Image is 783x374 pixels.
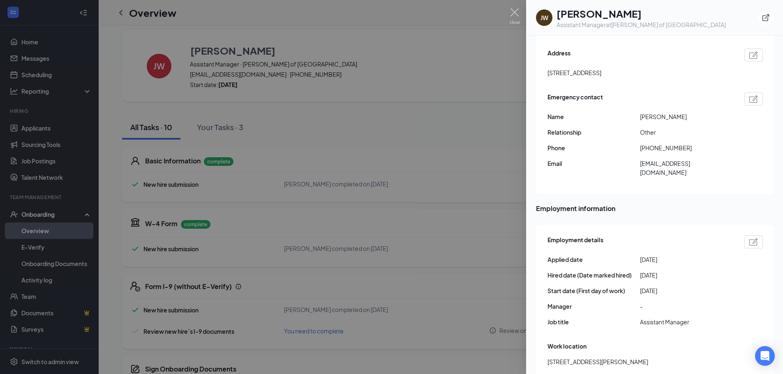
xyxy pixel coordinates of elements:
span: - [640,302,732,311]
span: [STREET_ADDRESS][PERSON_NAME] [547,357,648,366]
span: Email [547,159,640,168]
span: Relationship [547,128,640,137]
h1: [PERSON_NAME] [557,7,726,21]
div: JW [540,14,548,22]
div: Open Intercom Messenger [755,346,775,366]
span: Other [640,128,732,137]
span: Name [547,112,640,121]
span: Job title [547,317,640,326]
span: [DATE] [640,271,732,280]
span: Emergency contact [547,92,603,106]
svg: ExternalLink [762,14,770,22]
span: Employment details [547,235,603,248]
button: ExternalLink [758,10,773,25]
span: Applied date [547,255,640,264]
span: [DATE] [640,255,732,264]
span: Start date (First day of work) [547,286,640,295]
span: [PERSON_NAME] [640,112,732,121]
span: Employment information [536,203,773,213]
span: [PHONE_NUMBER] [640,143,732,152]
span: Address [547,48,571,62]
span: Manager [547,302,640,311]
span: [DATE] [640,286,732,295]
div: Assistant Manager at [PERSON_NAME] of [GEOGRAPHIC_DATA] [557,21,726,29]
span: Hired date (Date marked hired) [547,271,640,280]
span: Assistant Manager [640,317,732,326]
span: Work location [547,342,587,351]
span: Phone [547,143,640,152]
span: [STREET_ADDRESS] [547,68,601,77]
span: [EMAIL_ADDRESS][DOMAIN_NAME] [640,159,732,177]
